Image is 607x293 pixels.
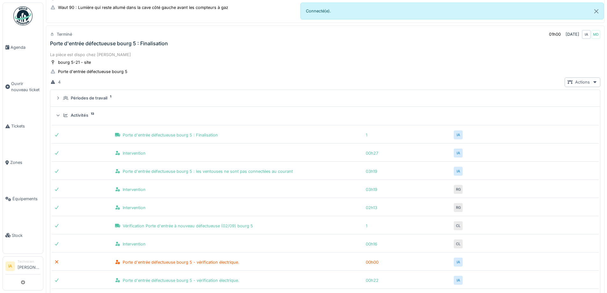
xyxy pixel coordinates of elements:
img: Badge_color-CXgf-gQk.svg [13,6,33,26]
div: 00h00 [366,259,447,265]
span: Équipements [12,196,40,202]
li: [PERSON_NAME] [18,259,40,273]
div: IA [454,167,463,176]
a: Stock [3,217,43,253]
div: Technicien [18,259,40,264]
div: Périodes de travail [71,95,107,101]
a: Zones [3,144,43,181]
div: Actions [565,77,600,87]
a: Ouvrir nouveau ticket [3,65,43,108]
span: Stock [12,232,40,238]
div: IA [454,130,463,139]
a: Tickets [3,108,43,144]
div: Porte d'entrée défectueuse bourg 5 : Finalisation [115,132,359,138]
li: IA [5,261,15,271]
a: Agenda [3,29,43,65]
div: Porte d'entrée défectueuse bourg 5 [58,69,127,75]
div: Porte d'entrée défectueuse bourg 5 - vérification électrique. [115,259,359,265]
div: 03h19 [366,187,447,193]
div: Intervention [115,205,359,211]
div: bourg 5-21 - site [58,59,91,65]
div: RG [454,203,463,212]
div: 00h22 [366,277,447,283]
span: Ouvrir nouveau ticket [11,81,40,93]
div: Porte d'entrée défectueuse bourg 5 : les ventouses ne sont pas connectées au courant [115,168,359,174]
div: Activités [71,112,88,118]
span: Tickets [11,123,40,129]
div: 00h27 [366,150,447,156]
div: MD [591,30,600,39]
div: Intervention [115,187,359,193]
span: Agenda [11,44,40,50]
div: 4 [58,79,61,85]
div: La pièce est dispo chez [PERSON_NAME] [50,52,600,58]
div: IA [454,149,463,157]
div: 1 [366,223,447,229]
div: IA [454,258,463,267]
div: [DATE] [566,31,579,37]
div: Connecté(e). [300,3,604,19]
div: Vérification Porte d'entrée à nouveau défectueuse (02/09) bourg 5 [115,223,359,229]
div: 00h16 [366,241,447,247]
div: CL [454,221,463,230]
div: IA [582,30,591,39]
a: Équipements [3,181,43,217]
div: CL [454,239,463,248]
span: Zones [10,159,40,165]
div: Porte d'entrée défectueuse bourg 5 : Finalisation [50,40,168,47]
div: IA [454,276,463,285]
div: Intervention [115,241,359,247]
div: RG [454,185,463,194]
div: Terminé [57,31,72,37]
summary: Périodes de travail1 [53,92,597,104]
div: 1 [366,132,447,138]
div: Intervention [115,150,359,156]
button: Close [589,3,603,20]
a: IA Technicien[PERSON_NAME] [5,259,40,275]
div: 03h19 [366,168,447,174]
div: Waut 90 : Lumière qui reste allumé dans la cave côté gauche avant les compteurs à gaz [58,4,228,11]
div: 02h13 [366,205,447,211]
div: Porte d'entrée défectueuse bourg 5 - vérification électrique. [115,277,359,283]
summary: Activités13 [53,109,597,121]
div: 01h00 [549,31,561,37]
